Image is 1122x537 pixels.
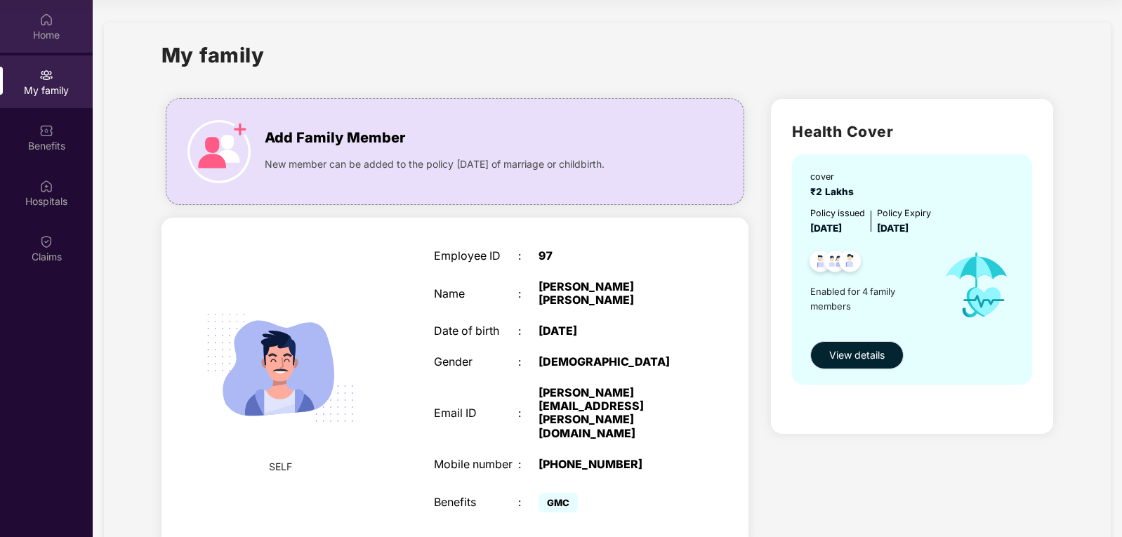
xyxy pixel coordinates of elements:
[265,157,605,172] span: New member can be added to the policy [DATE] of marriage or childbirth.
[434,406,517,420] div: Email ID
[518,406,539,420] div: :
[792,120,1032,143] h2: Health Cover
[539,280,685,307] div: [PERSON_NAME] [PERSON_NAME]
[161,39,265,71] h1: My family
[539,493,578,512] span: GMC
[518,287,539,300] div: :
[518,458,539,471] div: :
[269,459,292,475] span: SELF
[810,186,859,197] span: ₹2 Lakhs
[818,246,852,281] img: svg+xml;base64,PHN2ZyB4bWxucz0iaHR0cDovL3d3dy53My5vcmcvMjAwMC9zdmciIHdpZHRoPSI0OC45MTUiIGhlaWdodD...
[877,223,909,234] span: [DATE]
[803,246,838,281] img: svg+xml;base64,PHN2ZyB4bWxucz0iaHR0cDovL3d3dy53My5vcmcvMjAwMC9zdmciIHdpZHRoPSI0OC45NDMiIGhlaWdodD...
[518,355,539,369] div: :
[539,355,685,369] div: [DEMOGRAPHIC_DATA]
[877,206,931,220] div: Policy Expiry
[539,458,685,471] div: [PHONE_NUMBER]
[518,496,539,509] div: :
[810,284,931,313] span: Enabled for 4 family members
[829,347,885,363] span: View details
[931,237,1022,335] img: icon
[810,223,842,234] span: [DATE]
[539,386,685,439] div: [PERSON_NAME][EMAIL_ADDRESS][PERSON_NAME][DOMAIN_NAME]
[833,246,867,281] img: svg+xml;base64,PHN2ZyB4bWxucz0iaHR0cDovL3d3dy53My5vcmcvMjAwMC9zdmciIHdpZHRoPSI0OC45NDMiIGhlaWdodD...
[434,249,517,263] div: Employee ID
[434,496,517,509] div: Benefits
[39,124,53,138] img: svg+xml;base64,PHN2ZyBpZD0iQmVuZWZpdHMiIHhtbG5zPSJodHRwOi8vd3d3LnczLm9yZy8yMDAwL3N2ZyIgd2lkdGg9Ij...
[810,170,859,184] div: cover
[39,68,53,82] img: svg+xml;base64,PHN2ZyB3aWR0aD0iMjAiIGhlaWdodD0iMjAiIHZpZXdCb3g9IjAgMCAyMCAyMCIgZmlsbD0ibm9uZSIgeG...
[810,341,904,369] button: View details
[39,234,53,248] img: svg+xml;base64,PHN2ZyBpZD0iQ2xhaW0iIHhtbG5zPSJodHRwOi8vd3d3LnczLm9yZy8yMDAwL3N2ZyIgd2lkdGg9IjIwIi...
[434,324,517,338] div: Date of birth
[518,324,539,338] div: :
[187,120,251,183] img: icon
[518,249,539,263] div: :
[539,249,685,263] div: 97
[434,287,517,300] div: Name
[39,179,53,193] img: svg+xml;base64,PHN2ZyBpZD0iSG9zcGl0YWxzIiB4bWxucz0iaHR0cDovL3d3dy53My5vcmcvMjAwMC9zdmciIHdpZHRoPS...
[265,127,405,149] span: Add Family Member
[434,355,517,369] div: Gender
[189,277,371,459] img: svg+xml;base64,PHN2ZyB4bWxucz0iaHR0cDovL3d3dy53My5vcmcvMjAwMC9zdmciIHdpZHRoPSIyMjQiIGhlaWdodD0iMT...
[810,206,865,220] div: Policy issued
[434,458,517,471] div: Mobile number
[539,324,685,338] div: [DATE]
[39,13,53,27] img: svg+xml;base64,PHN2ZyBpZD0iSG9tZSIgeG1sbnM9Imh0dHA6Ly93d3cudzMub3JnLzIwMDAvc3ZnIiB3aWR0aD0iMjAiIG...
